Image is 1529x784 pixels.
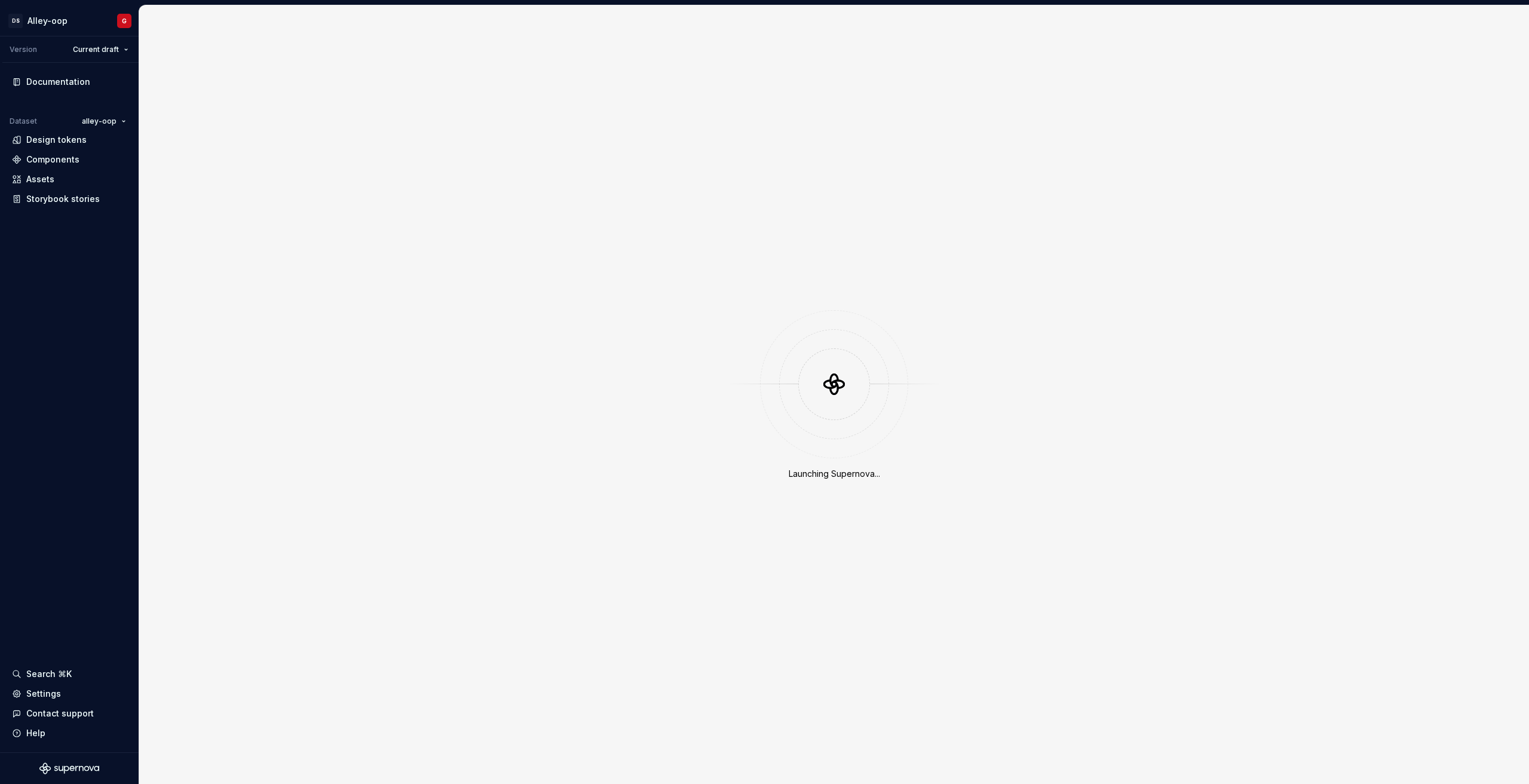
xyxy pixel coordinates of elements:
[7,724,131,743] button: Help
[789,468,880,480] div: Launching Supernova...
[10,45,37,54] div: Version
[7,664,131,684] button: Search ⌘K
[39,762,99,774] svg: Supernova Logo
[82,117,117,126] span: alley-oop
[73,45,119,54] span: Current draft
[7,130,131,149] a: Design tokens
[7,684,131,703] a: Settings
[27,15,68,27] div: Alley-oop
[7,189,131,209] a: Storybook stories
[26,727,45,739] div: Help
[26,668,72,680] div: Search ⌘K
[68,41,134,58] button: Current draft
[26,173,54,185] div: Assets
[7,150,131,169] a: Components
[10,117,37,126] div: Dataset
[26,154,79,166] div: Components
[26,193,100,205] div: Storybook stories
[26,134,87,146] div: Design tokens
[26,76,90,88] div: Documentation
[7,704,131,723] button: Contact support
[26,708,94,719] div: Contact support
[7,170,131,189] a: Assets
[26,688,61,700] div: Settings
[2,8,136,33] button: DSAlley-oopG
[7,72,131,91] a: Documentation
[122,16,127,26] div: G
[8,14,23,28] div: DS
[76,113,131,130] button: alley-oop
